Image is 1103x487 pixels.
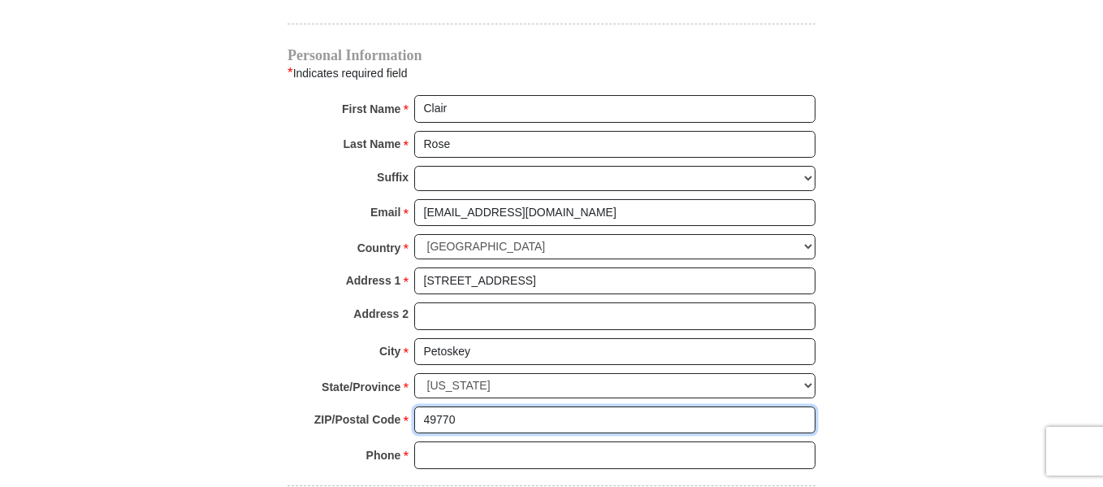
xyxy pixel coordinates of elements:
[342,98,400,120] strong: First Name
[370,201,400,224] strong: Email
[344,133,401,155] strong: Last Name
[353,302,409,325] strong: Address 2
[288,49,815,62] h4: Personal Information
[357,237,401,259] strong: Country
[288,63,815,84] div: Indicates required field
[314,408,401,431] strong: ZIP/Postal Code
[322,376,400,398] strong: State/Province
[366,444,401,467] strong: Phone
[379,340,400,363] strong: City
[346,269,401,292] strong: Address 1
[377,166,409,189] strong: Suffix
